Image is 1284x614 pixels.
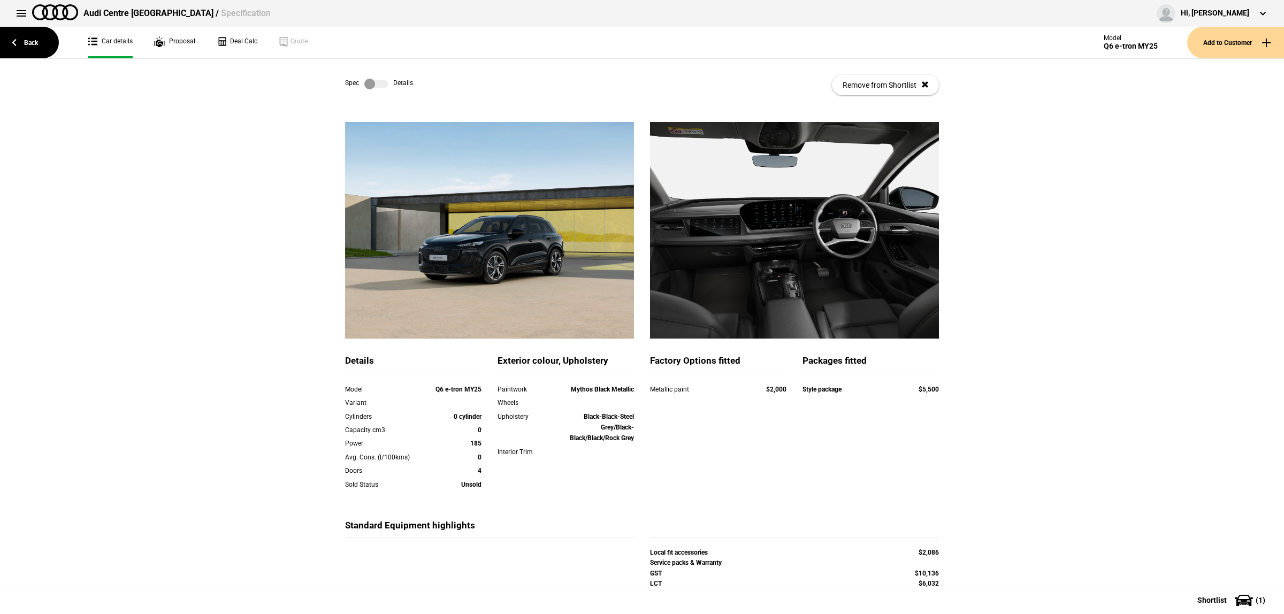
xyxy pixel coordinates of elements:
[345,452,427,463] div: Avg. Cons. (l/100kms)
[345,519,634,538] div: Standard Equipment highlights
[570,413,634,442] strong: Black-Black-Steel Grey/Black-Black/Black/Rock Grey
[32,4,78,20] img: audi.png
[919,386,939,393] strong: $5,500
[345,397,427,408] div: Variant
[345,355,481,373] div: Details
[345,425,427,435] div: Capacity cm3
[88,27,133,58] a: Car details
[435,386,481,393] strong: Q6 e-tron MY25
[154,27,195,58] a: Proposal
[470,440,481,447] strong: 185
[1197,596,1227,604] span: Shortlist
[498,411,552,422] div: Upholstery
[650,580,662,587] strong: LCT
[345,479,427,490] div: Sold Status
[802,386,842,393] strong: Style package
[650,570,662,577] strong: GST
[650,549,708,556] strong: Local fit accessories
[915,570,939,577] strong: $10,136
[498,384,552,395] div: Paintwork
[454,413,481,420] strong: 0 cylinder
[478,467,481,474] strong: 4
[498,355,634,373] div: Exterior colour, Upholstery
[919,580,939,587] strong: $6,032
[1181,8,1249,19] div: Hi, [PERSON_NAME]
[1256,596,1265,604] span: ( 1 )
[571,386,634,393] strong: Mythos Black Metallic
[498,397,552,408] div: Wheels
[478,426,481,434] strong: 0
[478,454,481,461] strong: 0
[498,447,552,457] div: Interior Trim
[1104,42,1158,51] div: Q6 e-tron MY25
[345,411,427,422] div: Cylinders
[919,549,939,556] strong: $2,086
[1181,587,1284,613] button: Shortlist(1)
[461,481,481,488] strong: Unsold
[650,384,746,395] div: Metallic paint
[345,79,413,89] div: Spec Details
[1187,27,1284,58] button: Add to Customer
[83,7,271,19] div: Audi Centre [GEOGRAPHIC_DATA] /
[345,384,427,395] div: Model
[1104,34,1158,42] div: Model
[221,8,271,18] span: Specification
[802,355,939,373] div: Packages fitted
[217,27,257,58] a: Deal Calc
[345,438,427,449] div: Power
[345,465,427,476] div: Doors
[766,386,786,393] strong: $2,000
[650,559,722,566] strong: Service packs & Warranty
[650,355,786,373] div: Factory Options fitted
[832,75,939,95] button: Remove from Shortlist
